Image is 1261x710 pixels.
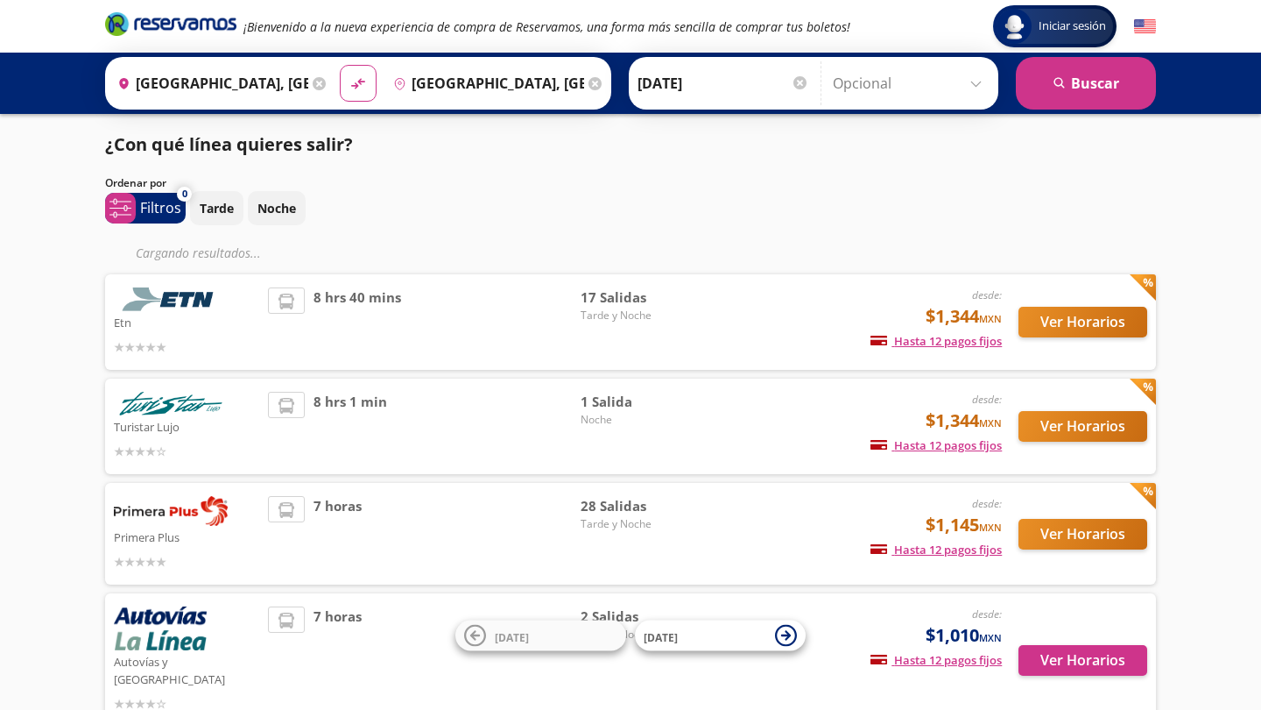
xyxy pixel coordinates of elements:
[1016,57,1156,110] button: Buscar
[870,333,1002,349] span: Hasta 12 pagos fijos
[1018,645,1147,676] button: Ver Horarios
[114,607,207,650] img: Autovías y La Línea
[140,197,181,218] p: Filtros
[1018,411,1147,442] button: Ver Horarios
[114,288,228,311] img: Etn
[190,191,243,225] button: Tarde
[105,11,236,37] i: Brand Logo
[114,650,259,688] p: Autovías y [GEOGRAPHIC_DATA]
[495,629,529,644] span: [DATE]
[105,131,353,158] p: ¿Con qué línea quieres salir?
[313,288,401,357] span: 8 hrs 40 mins
[105,11,236,42] a: Brand Logo
[979,521,1002,534] small: MXN
[644,629,678,644] span: [DATE]
[257,199,296,217] p: Noche
[581,288,703,308] span: 17 Salidas
[114,311,259,332] p: Etn
[105,193,186,224] button: 0Filtros
[581,308,703,323] span: Tarde y Noche
[635,621,806,651] button: [DATE]
[979,631,1002,644] small: MXN
[1032,18,1113,35] span: Iniciar sesión
[1018,307,1147,337] button: Ver Horarios
[638,61,809,105] input: Elegir Fecha
[972,392,1002,407] em: desde:
[313,392,387,461] span: 8 hrs 1 min
[581,412,703,428] span: Noche
[105,175,166,191] p: Ordenar por
[114,496,228,526] img: Primera Plus
[581,607,703,627] span: 2 Salidas
[386,61,584,105] input: Buscar Destino
[313,496,362,572] span: 7 horas
[926,512,1002,538] span: $1,145
[581,516,703,532] span: Tarde y Noche
[581,496,703,516] span: 28 Salidas
[979,312,1002,325] small: MXN
[926,622,1002,649] span: $1,010
[926,303,1002,330] span: $1,344
[870,652,1002,668] span: Hasta 12 pagos fijos
[1134,16,1156,38] button: English
[972,288,1002,302] em: desde:
[114,415,259,437] p: Turistar Lujo
[870,542,1002,557] span: Hasta 12 pagos fijos
[581,392,703,412] span: 1 Salida
[455,621,626,651] button: [DATE]
[926,408,1002,434] span: $1,344
[243,18,850,35] em: ¡Bienvenido a la nueva experiencia de compra de Reservamos, una forma más sencilla de comprar tus...
[833,61,990,105] input: Opcional
[200,199,234,217] p: Tarde
[1018,519,1147,550] button: Ver Horarios
[136,245,261,261] em: Cargando resultados ...
[972,496,1002,511] em: desde:
[870,437,1002,453] span: Hasta 12 pagos fijos
[979,416,1002,430] small: MXN
[182,187,187,202] span: 0
[972,607,1002,621] em: desde:
[114,392,228,415] img: Turistar Lujo
[114,526,259,547] p: Primera Plus
[248,191,306,225] button: Noche
[110,61,308,105] input: Buscar Origen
